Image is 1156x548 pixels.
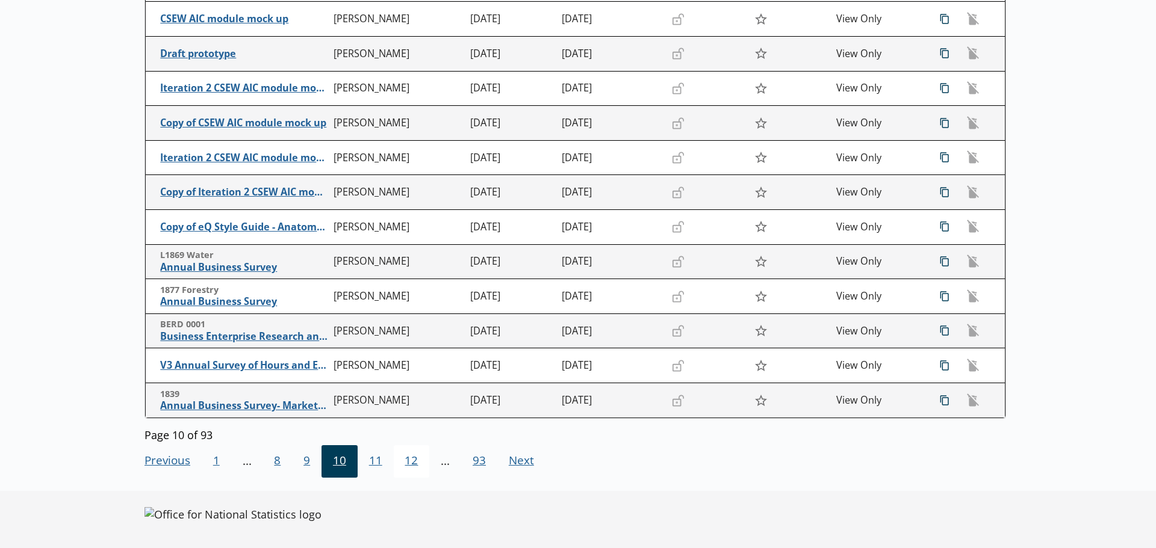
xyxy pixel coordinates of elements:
td: View Only [831,348,923,383]
td: View Only [831,244,923,279]
td: [DATE] [465,313,557,348]
span: Copy of Iteration 2 CSEW AIC module mock up [160,186,328,199]
span: Annual Business Survey [160,261,328,274]
span: Iteration 2 CSEW AIC module mock up [160,152,328,164]
td: [DATE] [557,313,657,348]
button: Star [748,146,774,169]
td: [DATE] [557,210,657,245]
td: [DATE] [465,2,557,37]
td: View Only [831,71,923,106]
button: Star [748,285,774,307]
td: [PERSON_NAME] [329,140,466,175]
td: View Only [831,37,923,72]
td: [PERSON_NAME] [329,383,466,418]
span: Business Enterprise Research and Development [160,330,328,343]
td: [DATE] [465,279,557,314]
td: [DATE] [465,348,557,383]
td: View Only [831,175,923,210]
button: 1 [202,445,231,478]
span: 1839 [160,389,328,400]
td: [DATE] [557,140,657,175]
span: CSEW AIC module mock up [160,13,328,25]
td: View Only [831,106,923,141]
button: Star [748,111,774,134]
span: BERD 0001 [160,319,328,330]
button: Star [748,8,774,31]
td: [PERSON_NAME] [329,37,466,72]
span: Draft prototype [160,48,328,60]
li: ... [231,445,263,478]
td: [DATE] [557,244,657,279]
div: Page 10 of 93 [144,424,1006,442]
button: Star [748,319,774,342]
td: [DATE] [557,279,657,314]
td: [DATE] [557,175,657,210]
img: Office for National Statistics logo [144,507,322,522]
button: 8 [263,445,292,478]
td: [DATE] [557,71,657,106]
span: Copy of CSEW AIC module mock up [160,117,328,129]
td: [DATE] [557,106,657,141]
td: [PERSON_NAME] [329,313,466,348]
button: 11 [358,445,394,478]
td: [DATE] [557,2,657,37]
td: View Only [831,313,923,348]
td: [DATE] [465,244,557,279]
button: Star [748,77,774,100]
li: ... [429,445,461,478]
td: [PERSON_NAME] [329,244,466,279]
td: View Only [831,2,923,37]
td: [DATE] [557,37,657,72]
button: Previous [144,445,202,478]
span: Annual Business Survey [160,295,328,308]
span: V3 Annual Survey of Hours and Earnings [160,359,328,372]
td: [DATE] [557,348,657,383]
td: [PERSON_NAME] [329,71,466,106]
td: [PERSON_NAME] [329,279,466,314]
span: L1869 Water [160,250,328,261]
button: Star [748,354,774,377]
td: View Only [831,140,923,175]
td: [DATE] [465,106,557,141]
td: [PERSON_NAME] [329,348,466,383]
button: Star [748,181,774,204]
td: [DATE] [465,140,557,175]
td: [DATE] [557,383,657,418]
button: 93 [461,445,497,478]
span: Annual Business Survey- Market Research [160,399,328,412]
button: Next [497,445,545,478]
span: Copy of eQ Style Guide - Anatomy of a questionnaire- UPDATED [160,221,328,233]
button: Star [748,42,774,65]
td: [PERSON_NAME] [329,210,466,245]
button: Star [748,215,774,238]
td: View Only [831,279,923,314]
td: [PERSON_NAME] [329,2,466,37]
button: Star [748,389,774,411]
button: Star [748,250,774,273]
td: View Only [831,210,923,245]
button: 12 [394,445,430,478]
td: View Only [831,383,923,418]
span: Iteration 2 CSEW AIC module mock up [160,82,328,94]
td: [DATE] [465,71,557,106]
td: [DATE] [465,37,557,72]
td: [DATE] [465,175,557,210]
td: [PERSON_NAME] [329,106,466,141]
td: [DATE] [465,210,557,245]
td: [DATE] [465,383,557,418]
button: 9 [292,445,322,478]
td: [PERSON_NAME] [329,175,466,210]
span: 1877 Forestry [160,285,328,296]
button: 10 [322,445,358,478]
